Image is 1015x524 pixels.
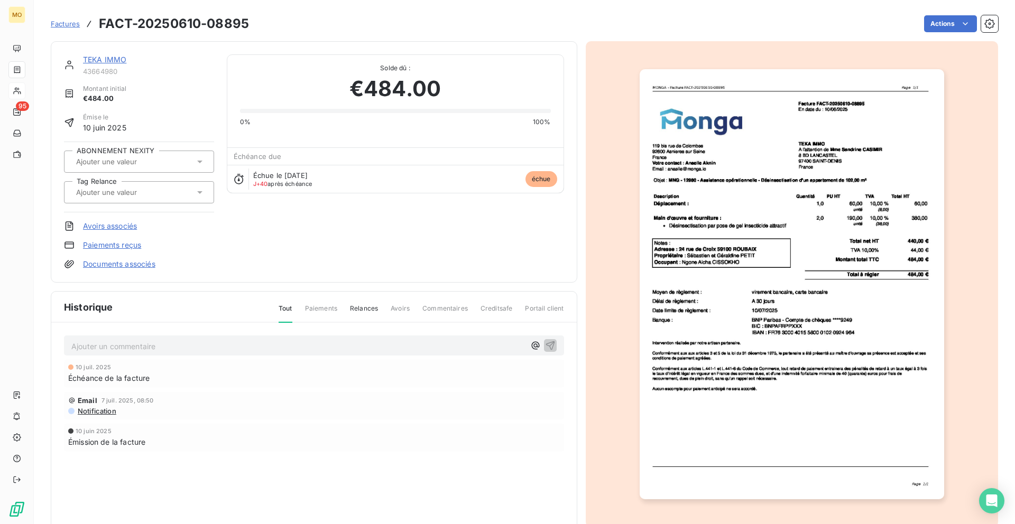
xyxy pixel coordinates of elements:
span: Creditsafe [481,304,513,322]
img: Logo LeanPay [8,501,25,518]
span: Tout [279,304,292,323]
span: 43664980 [83,67,214,76]
a: 95 [8,104,25,120]
span: après échéance [253,181,312,187]
span: Émise le [83,113,126,122]
span: 7 juil. 2025, 08:50 [101,397,154,404]
img: invoice_thumbnail [640,69,944,499]
span: Avoirs [391,304,410,322]
span: Historique [64,300,113,314]
div: MO [8,6,25,23]
span: Échue le [DATE] [253,171,308,180]
span: Échéance due [234,152,282,161]
span: Portail client [525,304,564,322]
button: Actions [924,15,977,32]
span: Échéance de la facture [68,372,150,383]
a: Documents associés [83,259,155,269]
span: Notification [77,407,116,415]
span: 95 [16,101,29,111]
span: €484.00 [349,73,441,105]
span: Factures [51,20,80,28]
a: Paiements reçus [83,240,141,250]
input: Ajouter une valeur [75,157,181,166]
input: Ajouter une valeur [75,188,181,197]
div: Open Intercom Messenger [979,488,1004,513]
span: 100% [533,117,551,127]
span: Solde dû : [240,63,551,73]
span: Montant initial [83,84,126,93]
span: J+40 [253,180,268,188]
span: €484.00 [83,93,126,104]
span: Émission de la facture [68,436,145,447]
a: Avoirs associés [83,221,137,231]
span: Email [78,396,97,405]
span: 10 juin 2025 [76,428,112,434]
span: échue [525,171,557,187]
span: 10 juil. 2025 [76,364,111,370]
span: Commentaires [422,304,468,322]
span: 10 juin 2025 [83,122,126,133]
h3: FACT-20250610-08895 [99,14,249,33]
a: Factures [51,18,80,29]
span: Relances [350,304,378,322]
a: TEKA IMMO [83,55,126,64]
span: 0% [240,117,251,127]
span: Paiements [305,304,337,322]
